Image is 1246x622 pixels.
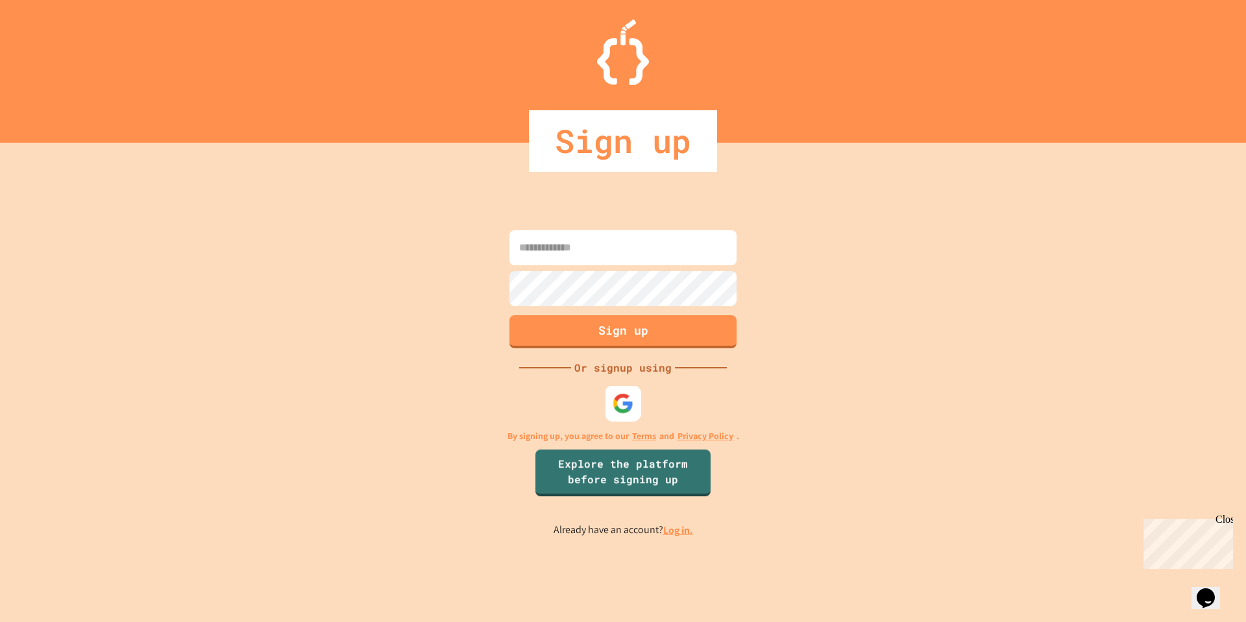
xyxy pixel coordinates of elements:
div: Or signup using [571,360,675,376]
p: Already have an account? [554,522,693,538]
button: Sign up [509,315,737,348]
div: Sign up [529,110,717,172]
div: Chat with us now!Close [5,5,90,82]
img: google-icon.svg [613,392,634,414]
a: Privacy Policy [678,429,733,443]
iframe: chat widget [1191,570,1233,609]
p: By signing up, you agree to our and . [507,429,739,443]
iframe: chat widget [1138,514,1233,569]
a: Log in. [663,523,693,537]
a: Terms [632,429,656,443]
img: Logo.svg [597,19,649,85]
a: Explore the platform before signing up [535,449,711,496]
